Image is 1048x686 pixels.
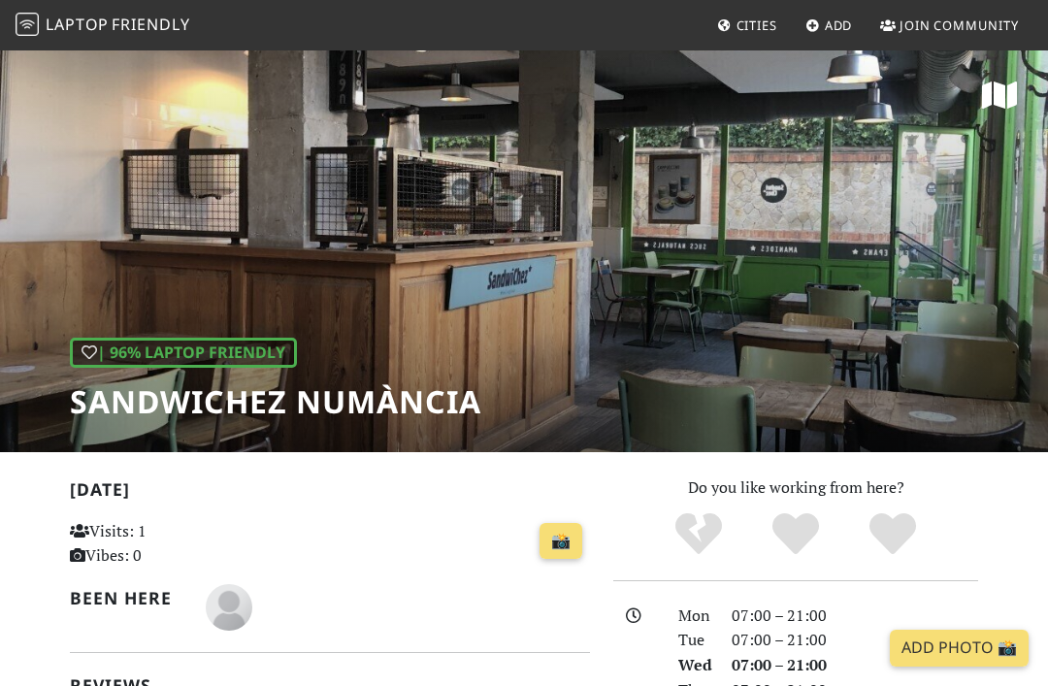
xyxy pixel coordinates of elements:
h2: Been here [70,588,182,608]
a: Cities [709,8,785,43]
a: LaptopFriendly LaptopFriendly [16,9,190,43]
span: Cities [737,16,777,34]
div: Mon [667,604,721,629]
div: Tue [667,628,721,653]
img: LaptopFriendly [16,13,39,36]
span: Friendly [112,14,189,35]
div: Yes [747,510,844,559]
a: Add Photo 📸 [890,630,1029,667]
span: Join Community [900,16,1019,34]
div: 07:00 – 21:00 [720,653,990,678]
p: Do you like working from here? [613,475,978,501]
div: Wed [667,653,721,678]
span: Laptop [46,14,109,35]
div: 07:00 – 21:00 [720,604,990,629]
div: No [650,510,747,559]
h1: SandwiChez Numància [70,383,481,420]
a: Add [798,8,861,43]
span: Add [825,16,853,34]
a: 📸 [540,523,582,560]
img: blank-535327c66bd565773addf3077783bbfce4b00ec00e9fd257753287c682c7fa38.png [206,584,252,631]
div: Definitely! [844,510,941,559]
div: 07:00 – 21:00 [720,628,990,653]
h2: [DATE] [70,479,590,507]
div: | 96% Laptop Friendly [70,338,297,369]
span: María Lirio [206,595,252,616]
a: Join Community [872,8,1027,43]
p: Visits: 1 Vibes: 0 [70,519,228,569]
